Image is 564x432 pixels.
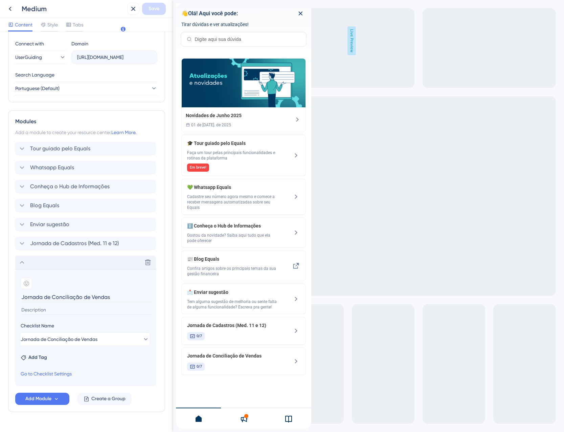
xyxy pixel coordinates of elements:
span: 📰 Blog Equals [11,252,91,260]
span: Tem alguma sugestão de melhoria ou sente falta de alguma funcionalidade? Escreva pra gente! [11,296,101,307]
span: Blog Equals [30,201,59,210]
div: Jornada de Conciliação de Vendas [11,349,101,368]
div: Whatsapp Equals [15,161,158,174]
button: Save [142,3,166,15]
div: Blog Equals [11,252,101,274]
div: Novidades de Junho 2025 [5,56,130,129]
div: Enviar sugestão [15,218,158,231]
div: Modules [15,117,158,126]
a: Go to Checklist Settings [21,370,72,378]
span: Enviar sugestão [30,220,69,229]
span: 01 de [DATE]. de 2025 [15,120,55,125]
span: Jornada de Conciliação de Vendas [11,349,101,357]
span: Faça um tour pelas principais funcionalidades e rotinas da plataforma [11,147,101,158]
span: Conheça o Hub de Informações [30,182,110,191]
span: Cadastre seu número agora mesmo e comece a receber mensagens automatizadas sobre seu Equals [11,191,101,208]
span: 0/7 [21,331,26,336]
input: Digite aqui sua dúvida [19,34,125,39]
span: UserGuiding [15,53,42,61]
div: Connect with [15,40,66,48]
span: Jornada de Cadastros (Med. 11 e 12) [11,319,101,327]
div: Blog Equals [15,199,158,212]
span: Style [47,21,58,29]
span: Whatsapp Equals [30,164,74,172]
a: Learn More. [111,130,136,135]
div: Novidades de Junho 2025 [10,109,66,117]
span: Confira artigos sobre os principais temas da sua gestão financeira [11,263,101,274]
img: launcher-image-alternative-text [10,2,17,8]
span: Create a Group [91,395,126,403]
span: ℹ️ Conheça o Hub de Informações [11,219,101,227]
div: Conheça o Hub de Informações [11,219,101,241]
div: Jornada de Cadastros (Med. 11 e 12) [15,237,158,250]
span: Add a module to create your resource center. [15,130,111,135]
div: close resource center [119,5,130,16]
span: Add Tag [28,353,47,362]
span: Tirar dúvidas e ver atualizações! [5,19,73,24]
span: Tabs [73,21,83,29]
span: Checklist Name [21,322,54,330]
span: 💚 Whatsapp Equals [11,180,91,189]
span: Save [149,5,159,13]
span: Search Language [15,71,54,79]
span: 0/7 [21,361,26,367]
span: Jornada de Conciliação de Vendas [21,335,97,343]
span: Em breve! [14,162,30,168]
input: Header [21,292,152,302]
div: Conheça o Hub de Informações [15,180,158,193]
span: Jornada de Cadastros (Med. 11 e 12) [30,239,119,247]
div: Domain [71,40,88,48]
div: Tour guiado pelo Equals [11,136,101,169]
input: company.help.userguiding.com [77,53,152,61]
span: Add Module [25,395,51,403]
span: Portuguese (Default) [15,84,60,92]
span: Gostou da novidade? Saiba aqui tudo que ela pode oferecer [11,230,101,241]
button: Add Tag [21,353,47,362]
button: Portuguese (Default) [15,82,157,95]
div: Whatsapp Equals [11,180,101,208]
span: 🎓 Tour guiado pelo Equals [11,136,91,145]
div: Jornada de Cadastros (Med. 11 e 12) [11,319,101,338]
button: UserGuiding [15,50,66,64]
span: Content [15,21,32,29]
div: Medium [22,4,125,14]
span: 📩 Enviar sugestão [11,285,101,294]
div: Enviar sugestão [11,285,101,307]
span: Live Preview [174,26,183,55]
span: Tour guiado pelo Equals [30,145,90,153]
button: Add Module [15,393,69,405]
button: Create a Group [77,393,132,405]
button: Jornada de Conciliação de Vendas [21,332,149,346]
div: 3 [23,4,28,6]
div: Tour guiado pelo Equals [15,142,158,155]
input: Description [21,305,152,315]
span: 👋Olá! Aqui você pode: [5,6,62,16]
